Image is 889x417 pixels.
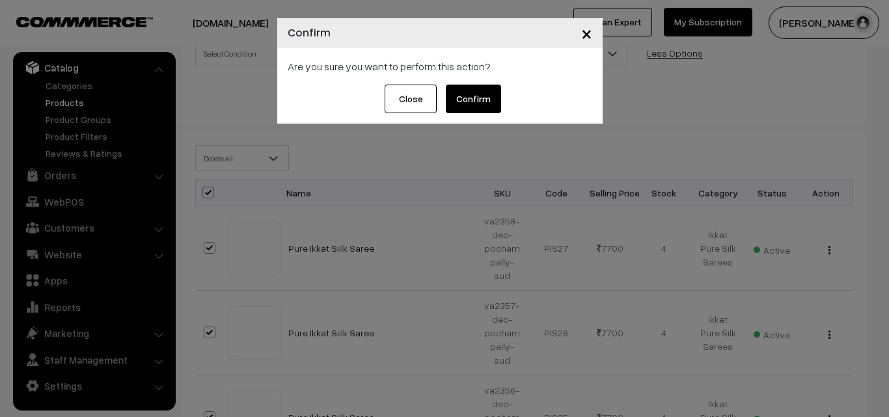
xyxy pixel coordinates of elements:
button: Close [571,13,603,53]
button: Close [385,85,437,113]
h4: Confirm [288,23,331,41]
div: Are you sure you want to perform this action? [277,48,603,85]
span: × [581,21,592,45]
button: Confirm [446,85,501,113]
